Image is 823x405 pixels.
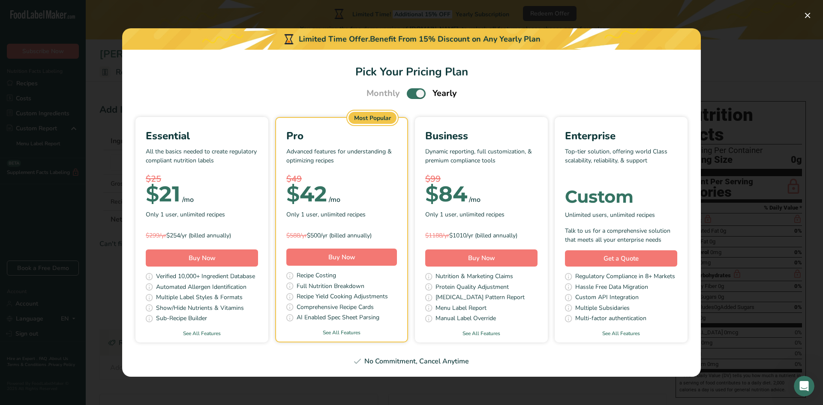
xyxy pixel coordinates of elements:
[17,61,154,75] p: Hi [PERSON_NAME]
[469,195,481,205] div: /mo
[425,249,538,267] button: Buy Now
[425,210,505,219] span: Only 1 user, unlimited recipes
[425,173,538,186] div: $99
[18,156,144,174] div: How Subscription Upgrades Work on [DOMAIN_NAME]
[146,249,258,267] button: Buy Now
[297,313,379,324] span: AI Enabled Spec Sheet Parsing
[146,210,225,219] span: Only 1 user, unlimited recipes
[9,243,163,351] div: [Free Webinar] What's wrong with this Label?
[436,293,525,303] span: [MEDICAL_DATA] Pattern Report
[286,128,397,144] div: Pro
[286,210,366,219] span: Only 1 user, unlimited recipes
[18,137,69,146] span: Search for help
[565,210,655,219] span: Unlimited users, unlimited recipes
[565,147,677,173] p: Top-tier solution, offering world Class scalability, reliability, & support
[297,271,336,282] span: Recipe Costing
[286,231,397,240] div: $500/yr (billed annually)
[132,63,691,80] h1: Pick Your Pricing Plan
[286,231,307,240] span: $588/yr
[286,147,397,173] p: Advanced features for understanding & optimizing recipes
[436,282,509,293] span: Protein Quality Adjustment
[436,272,513,282] span: Nutrition & Marketing Claims
[575,282,648,293] span: Hassle Free Data Migration
[425,128,538,144] div: Business
[182,195,194,205] div: /mo
[100,289,114,295] span: Help
[433,87,457,100] span: Yearly
[436,303,487,314] span: Menu Label Report
[156,282,246,293] span: Automated Allergen Identification
[146,147,258,173] p: All the basics needed to create regulatory compliant nutrition labels
[575,272,675,282] span: Regulatory Compliance in 8+ Markets
[555,330,688,337] a: See All Features
[286,186,327,203] div: 42
[436,314,496,324] span: Manual Label Override
[575,314,646,324] span: Multi-factor authentication
[12,194,159,219] div: How to Print Your Labels & Choose the Right Printer
[297,303,374,313] span: Comprehensive Recipe Cards
[17,75,154,90] p: How can we help?
[156,272,255,282] span: Verified 10,000+ Ingredient Database
[189,254,216,262] span: Buy Now
[286,249,397,266] button: Buy Now
[135,330,268,337] a: See All Features
[146,231,258,240] div: $254/yr (billed annually)
[604,254,639,264] span: Get a Quote
[132,356,691,366] div: No Commitment, Cancel Anytime
[146,173,258,186] div: $25
[366,87,400,100] span: Monthly
[348,112,396,124] div: Most Popular
[12,219,159,234] div: Hire an Expert Services
[86,267,129,302] button: Help
[794,376,814,396] iframe: Intercom live chat
[12,178,159,194] div: Hire an Expert Services
[565,250,677,267] a: Get a Quote
[468,254,495,262] span: Buy Now
[9,243,162,303] img: [Free Webinar] What's wrong with this Label?
[425,186,467,203] div: 84
[328,253,355,261] span: Buy Now
[156,293,243,303] span: Multiple Label Styles & Formats
[12,132,159,150] button: Search for help
[18,222,144,231] div: Hire an Expert Services
[329,195,340,205] div: /mo
[146,231,166,240] span: $299/yr
[18,108,143,117] div: Send us a message
[146,181,159,207] span: $
[370,33,541,45] div: Benefit From 15% Discount on Any Yearly Plan
[425,181,439,207] span: $
[425,231,449,240] span: $1188/yr
[12,153,159,178] div: How Subscription Upgrades Work on [DOMAIN_NAME]
[425,231,538,240] div: $1010/yr (billed annually)
[50,289,79,295] span: Messages
[297,292,388,303] span: Recipe Yield Cooking Adjustments
[18,197,144,215] div: How to Print Your Labels & Choose the Right Printer
[43,267,86,302] button: Messages
[276,329,407,336] a: See All Features
[102,14,119,31] img: Profile image for Reem
[286,173,397,186] div: $49
[415,330,548,337] a: See All Features
[146,186,180,203] div: 21
[156,314,207,324] span: Sub-Recipe Builder
[297,282,364,292] span: Full Nutrition Breakdown
[565,226,677,244] div: Talk to us for a comprehensive solution that meets all your enterprise needs
[9,101,163,124] div: Send us a message
[575,303,630,314] span: Multiple Subsidaries
[142,289,158,295] span: News
[17,19,85,28] img: logo
[286,181,300,207] span: $
[135,14,152,31] img: Profile image for Rachelle
[425,147,538,173] p: Dynamic reporting, full customization, & premium compliance tools
[565,128,677,144] div: Enterprise
[146,128,258,144] div: Essential
[129,267,171,302] button: News
[575,293,639,303] span: Custom API Integration
[18,181,144,190] div: Hire an Expert Services
[118,14,135,31] img: Profile image for Rana
[156,303,244,314] span: Show/Hide Nutrients & Vitamins
[122,28,701,50] div: Limited Time Offer.
[12,289,31,295] span: Home
[565,188,677,205] div: Custom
